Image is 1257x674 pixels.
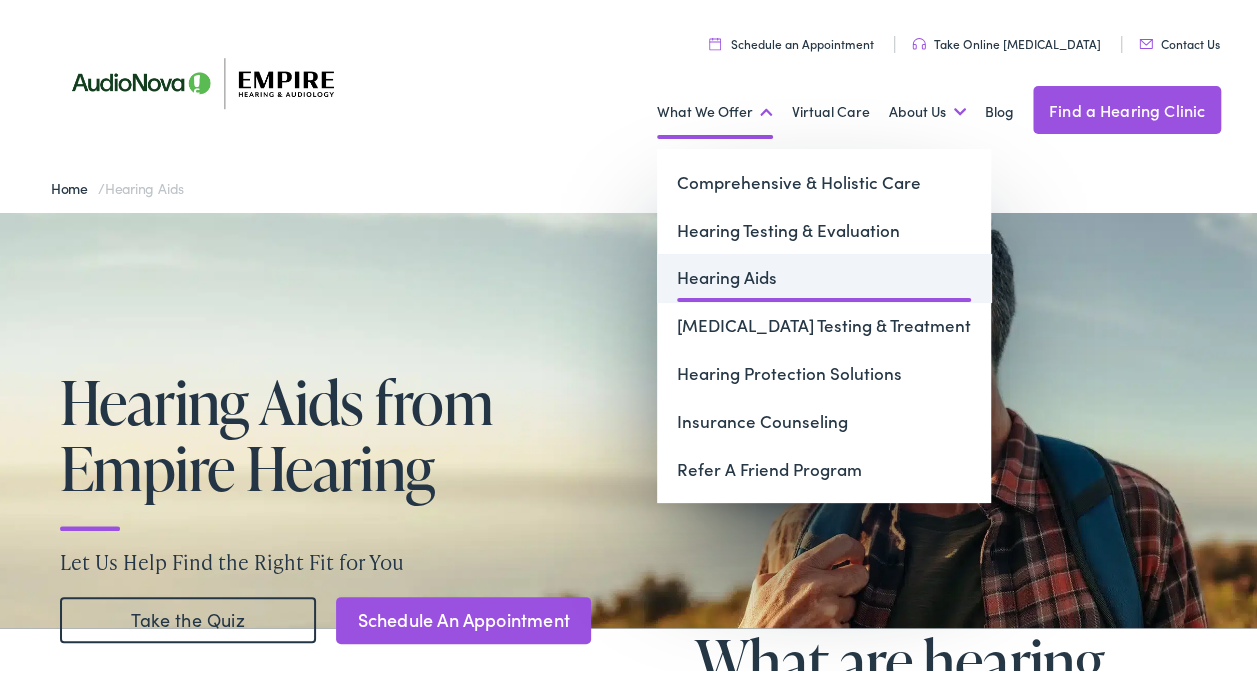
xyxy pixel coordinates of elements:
a: Hearing Aids [657,250,991,298]
a: Home [51,174,98,194]
a: Schedule an Appointment [709,31,874,48]
img: utility icon [709,33,721,46]
img: utility icon [912,34,926,46]
p: Let Us Help Find the Right Fit for You [60,543,1212,573]
a: What We Offer [657,71,773,145]
a: Find a Hearing Clinic [1033,82,1221,130]
a: Virtual Care [792,71,870,145]
h1: Hearing Aids from Empire Hearing [60,365,668,497]
a: Hearing Protection Solutions [657,346,991,394]
a: Schedule An Appointment [336,593,591,640]
a: Contact Us [1139,31,1220,48]
img: utility icon [1139,35,1153,45]
a: Refer A Friend Program [657,442,991,490]
a: Take Online [MEDICAL_DATA] [912,31,1101,48]
a: About Us [889,71,966,145]
span: / [51,174,184,194]
span: Hearing Aids [105,174,184,194]
a: [MEDICAL_DATA] Testing & Treatment [657,298,991,346]
a: Take the Quiz [60,593,316,639]
a: Insurance Counseling [657,394,991,442]
a: Comprehensive & Holistic Care [657,155,991,203]
a: Blog [985,71,1014,145]
a: Hearing Testing & Evaluation [657,203,991,251]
